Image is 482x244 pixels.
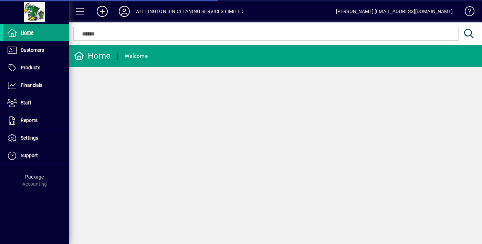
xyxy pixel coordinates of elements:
button: Profile [113,5,135,18]
a: Financials [3,77,69,94]
a: Customers [3,42,69,59]
span: Customers [21,47,44,53]
span: Reports [21,118,38,123]
div: WELLINGTON BIN CLEANING SERVICES LIMITED [135,6,243,17]
a: Settings [3,130,69,147]
a: Support [3,147,69,164]
div: [PERSON_NAME] [EMAIL_ADDRESS][DOMAIN_NAME] [336,6,453,17]
a: Products [3,59,69,77]
span: Staff [21,100,31,105]
span: Financials [21,82,42,88]
span: Products [21,65,40,70]
div: Welcome [125,51,148,62]
a: Reports [3,112,69,129]
span: Package [25,174,44,180]
span: Support [21,153,38,158]
span: Home [21,30,33,35]
button: Add [91,5,113,18]
a: Staff [3,94,69,112]
span: Settings [21,135,38,141]
a: Knowledge Base [460,1,473,24]
div: Home [74,50,111,61]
